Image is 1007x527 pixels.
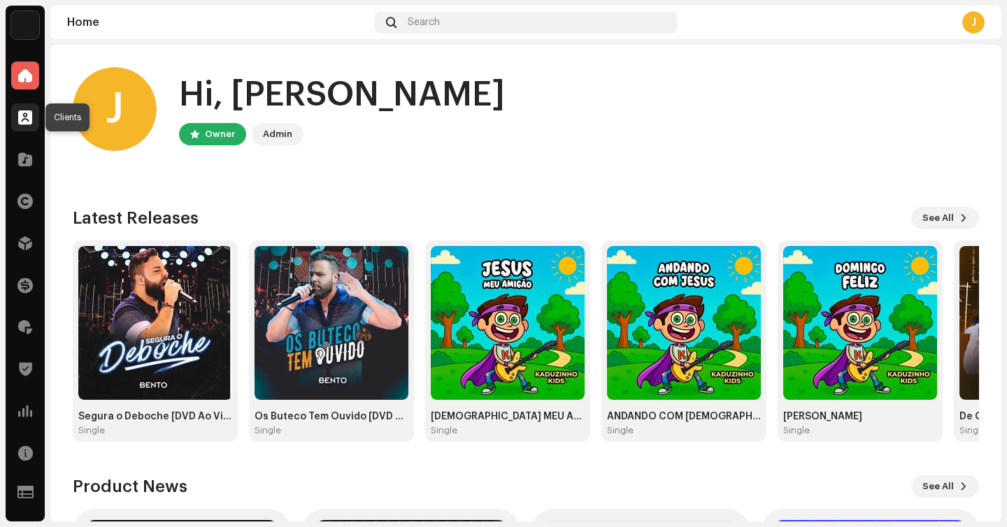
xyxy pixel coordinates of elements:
[205,126,235,143] div: Owner
[911,207,979,229] button: See All
[255,425,281,436] div: Single
[179,73,505,117] div: Hi, [PERSON_NAME]
[73,207,199,229] h3: Latest Releases
[607,425,634,436] div: Single
[73,67,157,151] div: J
[431,411,585,422] div: [DEMOGRAPHIC_DATA] MEU AMIGÃO
[408,17,440,28] span: Search
[78,425,105,436] div: Single
[78,411,232,422] div: Segura o Deboche [DVD Ao Vivo]
[431,246,585,400] img: d1db807b-181d-4b74-a19a-754e2091746b
[783,246,937,400] img: 55d05d56-c553-49c1-bf3a-6f1ac7c35b66
[911,475,979,498] button: See All
[962,11,985,34] div: J
[73,475,187,498] h3: Product News
[607,246,761,400] img: 0b9460d1-2131-4c27-9868-976c4515ac3b
[431,425,457,436] div: Single
[255,246,408,400] img: 2d775f36-884f-4146-a255-b5f146bda6e4
[959,425,986,436] div: Single
[783,411,937,422] div: [PERSON_NAME]
[255,411,408,422] div: Os Buteco Tem Ouvido [DVD Ao Vivo]
[922,204,954,232] span: See All
[783,425,810,436] div: Single
[607,411,761,422] div: ANDANDO COM [DEMOGRAPHIC_DATA]
[263,126,292,143] div: Admin
[11,11,39,39] img: 4ecf9d3c-b546-4c12-a72a-960b8444102a
[67,17,369,28] div: Home
[922,472,954,500] span: See All
[78,246,232,400] img: 89adbfe1-7fdd-45e1-ad3e-d5c77429b131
